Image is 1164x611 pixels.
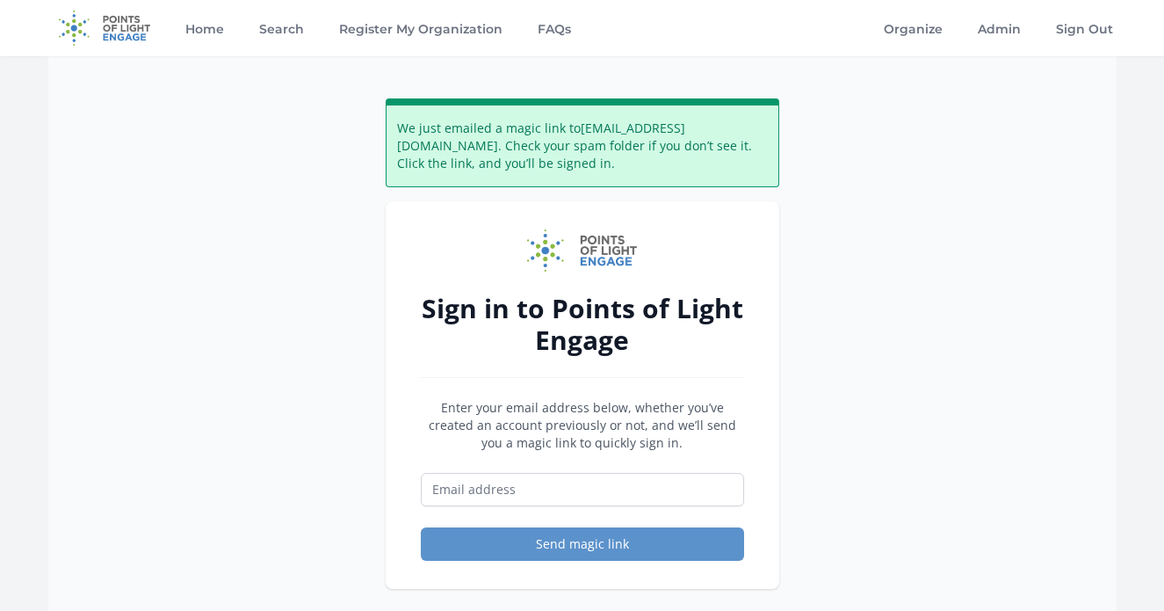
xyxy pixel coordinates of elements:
[527,229,638,272] img: Points of Light Engage logo
[386,98,779,187] div: We just emailed a magic link to [EMAIL_ADDRESS][DOMAIN_NAME] . Check your spam folder if you don’...
[421,527,744,561] button: Send magic link
[421,473,744,506] input: Email address
[421,293,744,356] h2: Sign in to Points of Light Engage
[421,399,744,452] p: Enter your email address below, whether you’ve created an account previously or not, and we’ll se...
